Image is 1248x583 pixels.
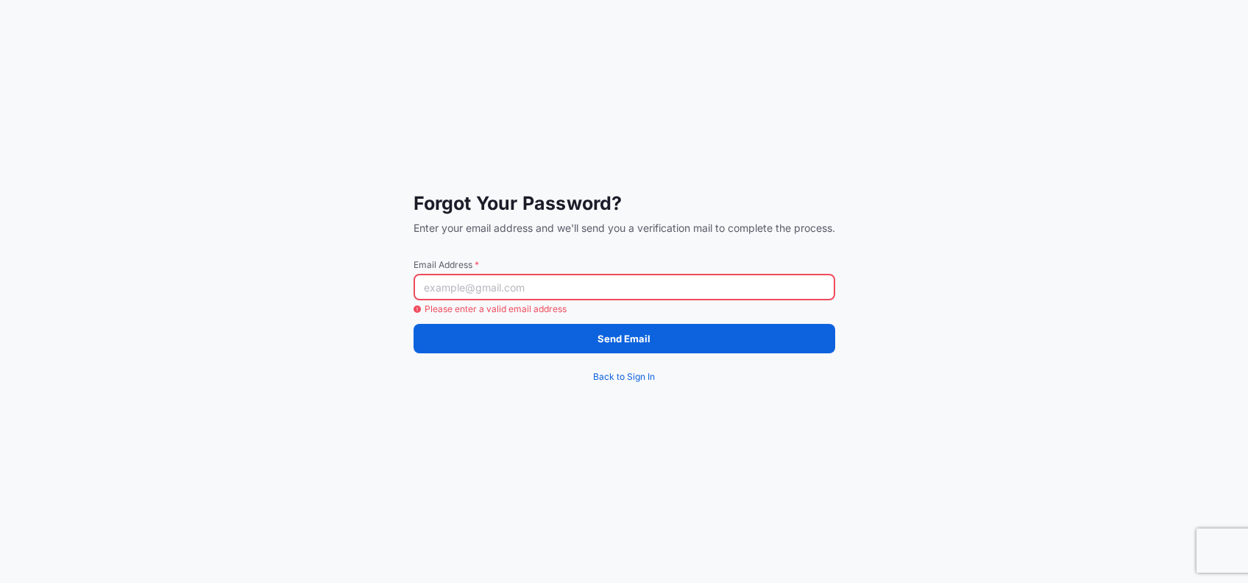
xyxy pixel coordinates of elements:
a: Back to Sign In [414,362,835,392]
span: Forgot Your Password? [414,191,835,215]
span: Back to Sign In [593,370,655,384]
p: Send Email [598,331,650,346]
span: Enter your email address and we'll send you a verification mail to complete the process. [414,221,835,236]
input: example@gmail.com [414,274,835,300]
span: Email Address [414,259,835,271]
span: Please enter a valid email address [414,303,835,315]
button: Send Email [414,324,835,353]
